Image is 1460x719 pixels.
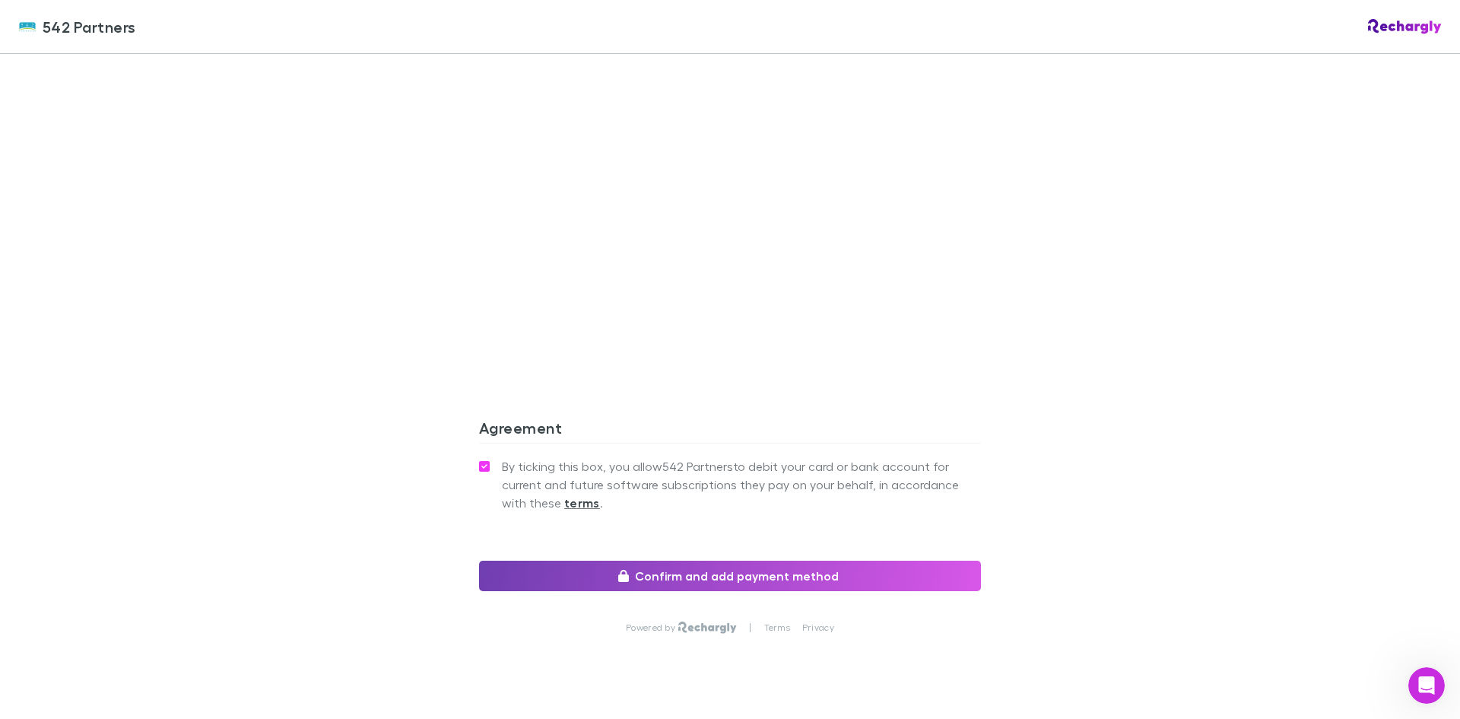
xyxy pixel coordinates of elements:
img: Rechargly Logo [1368,19,1442,34]
img: 542 Partners's Logo [18,17,36,36]
button: Confirm and add payment method [479,561,981,591]
p: | [749,622,751,634]
a: Privacy [802,622,834,634]
p: Powered by [626,622,678,634]
span: 542 Partners [43,15,136,38]
img: Rechargly Logo [678,622,737,634]
strong: terms [564,495,600,511]
a: Terms [764,622,790,634]
iframe: Intercom live chat [1408,667,1445,704]
span: By ticking this box, you allow 542 Partners to debit your card or bank account for current and fu... [502,457,981,512]
h3: Agreement [479,418,981,443]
